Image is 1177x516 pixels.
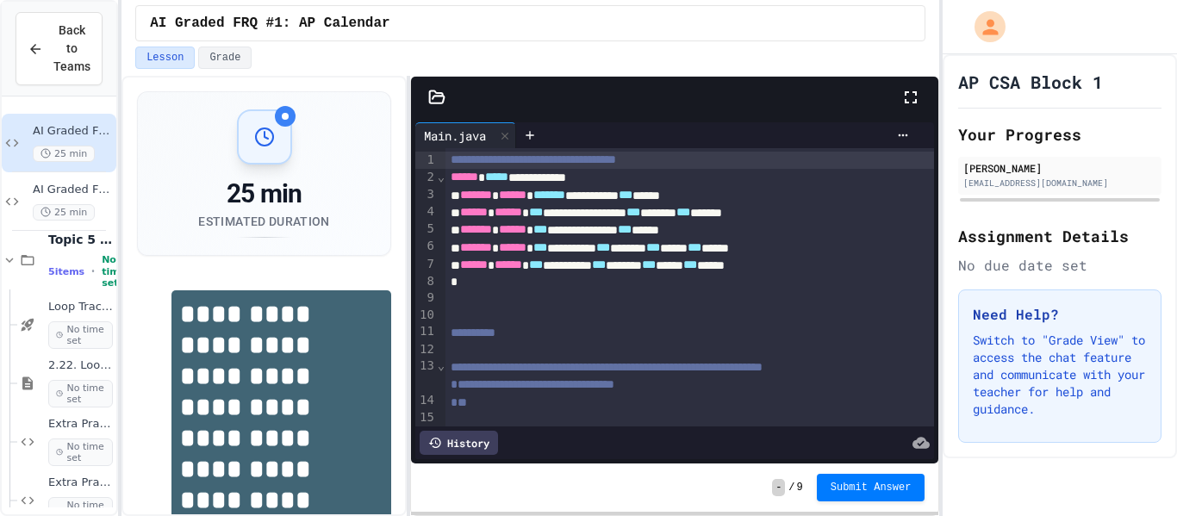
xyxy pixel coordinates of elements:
span: • [91,264,95,278]
span: AI Graded FRQ #2: Frog Simulation [33,183,113,197]
span: Extra Practice 2 - Advanced Loops [48,417,113,432]
span: No time set [48,438,113,466]
span: No time set [48,321,113,349]
span: No time set [48,380,113,407]
p: Switch to "Grade View" to access the chat feature and communicate with your teacher for help and ... [973,332,1147,418]
span: Topic 5 Assignments [48,232,113,247]
div: Main.java [415,127,495,145]
span: / [788,481,794,494]
div: 7 [415,256,437,273]
div: 1 [415,152,437,169]
button: Grade [198,47,252,69]
div: 15 [415,409,437,426]
span: 5 items [48,266,84,277]
div: No due date set [958,255,1161,276]
div: 25 min [198,178,329,209]
span: Fold line [437,358,445,372]
span: 2.22. Loops Coding Practice (2.7-2.12) [48,358,113,373]
button: Lesson [135,47,195,69]
span: 25 min [33,204,95,221]
div: Main.java [415,122,516,148]
span: No time set [102,254,126,289]
div: 5 [415,221,437,238]
div: 3 [415,186,437,203]
div: History [420,431,498,455]
span: AI Graded FRQ #1: AP Calendar [33,124,113,139]
h1: AP CSA Block 1 [958,70,1103,94]
div: 13 [415,357,437,392]
span: Back to Teams [53,22,90,76]
span: Submit Answer [831,481,912,494]
span: Fold line [437,170,445,183]
div: 6 [415,238,437,255]
div: [EMAIL_ADDRESS][DOMAIN_NAME] [963,177,1156,190]
span: Loop Tracing Quiz [48,300,113,314]
button: Submit Answer [817,474,925,501]
div: [PERSON_NAME] [963,160,1156,176]
span: AI Graded FRQ #1: AP Calendar [150,13,389,34]
h3: Need Help? [973,304,1147,325]
div: 8 [415,273,437,290]
span: Extra Practice 1 - Loops [48,476,113,490]
span: - [772,479,785,496]
h2: Your Progress [958,122,1161,146]
span: 25 min [33,146,95,162]
div: 10 [415,307,437,324]
div: My Account [956,7,1010,47]
div: 4 [415,203,437,221]
div: Estimated Duration [198,213,329,230]
button: Back to Teams [16,12,103,85]
div: 14 [415,392,437,409]
div: 9 [415,289,437,307]
div: 2 [415,169,437,186]
span: 9 [797,481,803,494]
div: 12 [415,341,437,358]
div: 11 [415,323,437,340]
h2: Assignment Details [958,224,1161,248]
